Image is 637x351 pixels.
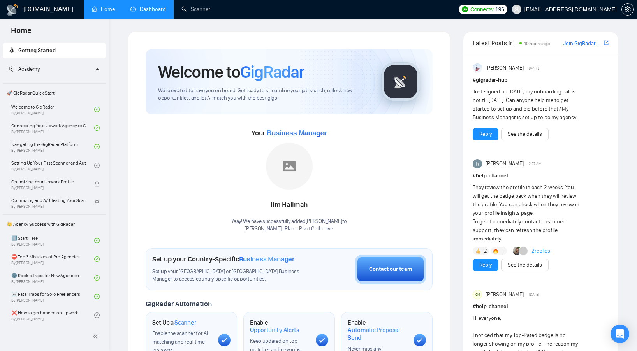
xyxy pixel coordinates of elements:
[513,247,521,255] img: Korlan
[94,125,100,131] span: check-circle
[239,255,295,263] span: Business Manager
[252,129,327,137] span: Your
[11,204,86,209] span: By [PERSON_NAME]
[563,39,602,48] a: Join GigRadar Slack Community
[231,198,347,212] div: Iim Halimah
[9,66,40,72] span: Academy
[11,197,86,204] span: Optimizing and A/B Testing Your Scanner for Better Results
[495,5,504,14] span: 196
[11,157,94,174] a: Setting Up Your First Scanner and Auto-BidderBy[PERSON_NAME]
[94,294,100,299] span: check-circle
[355,255,426,284] button: Contact our team
[94,181,100,187] span: lock
[240,61,304,82] span: GigRadar
[94,275,100,281] span: check-circle
[94,238,100,243] span: check-circle
[508,130,542,139] a: See the details
[11,232,94,249] a: 1️⃣ Start HereBy[PERSON_NAME]
[604,39,609,47] a: export
[5,25,38,41] span: Home
[174,319,196,326] span: Scanner
[473,183,581,243] div: They review the profile in each 2 weeks. You will get the badge back when they will review the pr...
[524,41,550,46] span: 10 hours ago
[484,247,487,255] span: 2
[348,326,407,341] span: Automatic Proposal Send
[381,62,420,101] img: gigradar-logo.png
[501,259,549,271] button: See the details
[11,288,94,305] a: ☠️ Fatal Traps for Solo FreelancersBy[PERSON_NAME]
[6,4,19,16] img: logo
[250,326,299,334] span: Opportunity Alerts
[4,85,105,101] span: 🚀 GigRadar Quick Start
[501,128,549,140] button: See the details
[486,64,524,72] span: [PERSON_NAME]
[529,291,539,298] span: [DATE]
[531,247,550,255] a: 2replies
[94,256,100,262] span: check-circle
[473,302,609,311] h1: # help-channel
[473,38,517,48] span: Latest Posts from the GigRadar Community
[473,76,609,84] h1: # gigradar-hub
[462,6,468,12] img: upwork-logo.png
[3,43,106,58] li: Getting Started
[152,319,196,326] h1: Set Up a
[152,255,295,263] h1: Set up your Country-Specific
[611,325,629,343] div: Open Intercom Messenger
[94,312,100,318] span: check-circle
[473,63,482,73] img: Anisuzzaman Khan
[622,6,633,12] span: setting
[473,290,482,299] div: CM
[250,319,310,334] h1: Enable
[502,247,503,255] span: 1
[11,101,94,118] a: Welcome to GigRadarBy[PERSON_NAME]
[473,88,581,122] div: Just signed up [DATE], my onboarding call is not till [DATE]. Can anyone help me to get started t...
[4,216,105,232] span: 👑 Agency Success with GigRadar
[267,129,327,137] span: Business Manager
[486,290,524,299] span: [PERSON_NAME]
[266,143,313,190] img: placeholder.png
[94,200,100,205] span: lock
[11,307,94,324] a: ❌ How to get banned on UpworkBy[PERSON_NAME]
[486,160,524,168] span: [PERSON_NAME]
[11,186,86,190] span: By [PERSON_NAME]
[604,40,609,46] span: export
[152,268,316,283] span: Set up your [GEOGRAPHIC_DATA] or [GEOGRAPHIC_DATA] Business Manager to access country-specific op...
[473,159,482,168] img: haider ali
[473,259,498,271] button: Reply
[470,5,494,14] span: Connects:
[529,65,539,72] span: [DATE]
[130,6,166,12] a: dashboardDashboard
[11,251,94,268] a: ⛔ Top 3 Mistakes of Pro AgenciesBy[PERSON_NAME]
[94,107,100,112] span: check-circle
[475,248,481,254] img: 👍
[94,144,100,149] span: check-circle
[473,172,609,180] h1: # help-channel
[11,119,94,137] a: Connecting Your Upwork Agency to GigRadarBy[PERSON_NAME]
[508,261,542,269] a: See the details
[479,261,492,269] a: Reply
[158,87,369,102] span: We're excited to have you on board. Get ready to streamline your job search, unlock new opportuni...
[18,47,56,54] span: Getting Started
[348,319,407,342] h1: Enable
[158,61,304,82] h1: Welcome to
[369,265,412,274] div: Contact our team
[9,47,14,53] span: rocket
[231,225,347,233] p: [PERSON_NAME] | Plan + Pivot Collective .
[529,160,542,167] span: 2:27 AM
[11,138,94,155] a: Navigating the GigRadar PlatformBy[PERSON_NAME]
[11,178,86,186] span: Optimizing Your Upwork Profile
[18,66,40,72] span: Academy
[493,248,498,254] img: 🔥
[146,300,211,308] span: GigRadar Automation
[473,128,498,140] button: Reply
[92,6,115,12] a: homeHome
[231,218,347,233] div: Yaay! We have successfully added [PERSON_NAME] to
[9,66,14,72] span: fund-projection-screen
[621,3,634,16] button: setting
[181,6,210,12] a: searchScanner
[479,130,492,139] a: Reply
[94,163,100,168] span: check-circle
[93,333,100,340] span: double-left
[514,7,519,12] span: user
[11,269,94,286] a: 🌚 Rookie Traps for New AgenciesBy[PERSON_NAME]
